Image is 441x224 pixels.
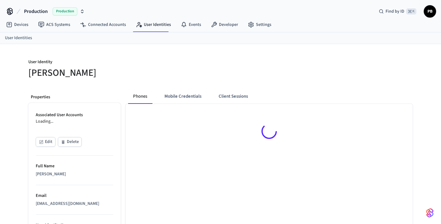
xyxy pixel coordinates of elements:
a: Developer [206,19,243,30]
button: PB [424,5,436,18]
p: Associated User Accounts [36,112,113,118]
p: User Identity [28,59,217,67]
p: Loading... [36,118,113,125]
button: Edit [36,137,55,147]
span: PB [424,6,435,17]
span: Find by ID [386,8,404,14]
a: Settings [243,19,276,30]
button: Client Sessions [214,89,253,104]
p: Full Name [36,163,113,169]
a: Devices [1,19,33,30]
button: Mobile Credentials [160,89,206,104]
p: Email [36,193,113,199]
p: Properties [31,94,118,100]
div: Find by ID⌘ K [374,6,421,17]
button: Phones [128,89,152,104]
img: SeamLogoGradient.69752ec5.svg [426,208,434,218]
h5: [PERSON_NAME] [28,67,217,79]
a: Events [176,19,206,30]
a: Connected Accounts [75,19,131,30]
span: Production [24,8,48,15]
a: User Identities [131,19,176,30]
span: Production [53,7,77,15]
div: [EMAIL_ADDRESS][DOMAIN_NAME] [36,201,113,207]
a: User Identities [5,35,32,41]
a: ACS Systems [33,19,75,30]
button: Delete [58,137,82,147]
div: [PERSON_NAME] [36,171,113,177]
span: ⌘ K [406,8,416,14]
